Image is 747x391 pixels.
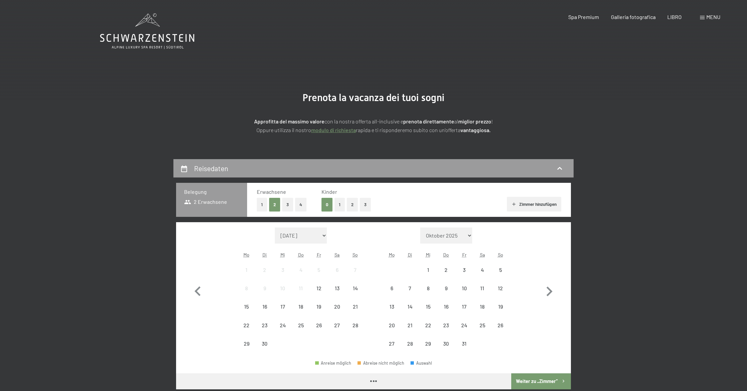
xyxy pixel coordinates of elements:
[420,286,436,302] div: 8
[455,335,473,353] div: Anreise nicht möglich
[321,188,337,195] span: Kinder
[498,252,503,258] abbr: Sonntag
[419,316,437,334] div: Anreise nicht möglich
[352,252,358,258] abbr: Sonntag
[443,252,449,258] abbr: Donnerstag
[324,118,403,124] font: con la nostra offerta all-inclusive e
[540,228,559,353] button: Nächster Monat
[492,279,510,297] div: Anreise nicht möglich
[256,304,273,321] div: 16
[437,316,455,334] div: Anreise nicht möglich
[256,323,273,339] div: 23
[237,279,255,297] div: Anreise nicht möglich
[492,261,510,279] div: Sun Oct 05 2025
[255,261,273,279] div: Tue Sep 02 2025
[568,14,599,20] a: Spa Premium
[184,198,227,206] span: 2 Erwachsene
[328,261,346,279] div: Sat Sep 06 2025
[310,267,327,284] div: 5
[383,316,401,334] div: Anreise nicht möglich
[383,298,401,316] div: Anreise nicht möglich
[274,267,291,284] div: 3
[328,298,346,316] div: Sat Sep 20 2025
[256,286,273,302] div: 9
[292,279,310,297] div: Thu Sep 11 2025
[456,323,473,339] div: 24
[346,261,364,279] div: Anreise nicht möglich
[255,335,273,353] div: Tue Sep 30 2025
[238,323,255,339] div: 22
[346,316,364,334] div: Anreise nicht möglich
[262,252,267,258] abbr: Dienstag
[401,316,419,334] div: Anreise nicht möglich
[473,298,491,316] div: Anreise nicht möglich
[455,279,473,297] div: Anreise nicht möglich
[401,298,419,316] div: Anreise nicht möglich
[328,316,346,334] div: Anreise nicht möglich
[384,286,400,302] div: 6
[437,261,455,279] div: Anreise nicht möglich
[292,323,309,339] div: 25
[237,298,255,316] div: Mon Sep 15 2025
[401,279,419,297] div: Anreise nicht möglich
[256,341,273,358] div: 30
[257,188,286,195] span: Erwachsene
[419,279,437,297] div: Wed Oct 08 2025
[237,261,255,279] div: Anreise nicht möglich
[419,279,437,297] div: Anreise nicht möglich
[347,267,363,284] div: 7
[402,286,418,302] div: 7
[473,261,491,279] div: Sat Oct 04 2025
[420,304,436,321] div: 15
[310,323,327,339] div: 26
[274,261,292,279] div: Wed Sep 03 2025
[401,279,419,297] div: Tue Oct 07 2025
[302,92,445,103] font: Prenota la vacanza dei tuoi sogni
[310,298,328,316] div: Fri Sep 19 2025
[402,304,418,321] div: 14
[298,252,304,258] abbr: Donnerstag
[237,261,255,279] div: Mon Sep 01 2025
[456,286,473,302] div: 10
[329,286,345,302] div: 13
[420,323,436,339] div: 22
[383,279,401,297] div: Anreise nicht möglich
[492,298,510,316] div: Anreise nicht möglich
[274,286,291,302] div: 10
[329,323,345,339] div: 27
[274,304,291,321] div: 17
[438,323,455,339] div: 23
[194,164,228,172] h2: Reisedaten
[492,279,510,297] div: Sun Oct 12 2025
[317,252,321,258] abbr: Freitag
[310,279,328,297] div: Anreise nicht möglich
[255,335,273,353] div: Anreise nicht möglich
[292,286,309,302] div: 11
[403,118,454,124] font: prenota direttamente
[401,298,419,316] div: Tue Oct 14 2025
[492,316,510,334] div: Sun Oct 26 2025
[237,279,255,297] div: Mon Sep 08 2025
[401,335,419,353] div: Tue Oct 28 2025
[329,267,345,284] div: 6
[384,323,400,339] div: 20
[328,298,346,316] div: Anreise nicht möglich
[292,304,309,321] div: 18
[292,261,310,279] div: Thu Sep 04 2025
[255,279,273,297] div: Anreise nicht möglich
[437,335,455,353] div: Thu Oct 30 2025
[310,261,328,279] div: Anreise nicht möglich
[389,252,395,258] abbr: Montag
[420,341,436,358] div: 29
[384,341,400,358] div: 27
[492,267,509,284] div: 5
[315,361,351,365] div: Anreise möglich
[310,279,328,297] div: Fri Sep 12 2025
[419,335,437,353] div: Wed Oct 29 2025
[292,261,310,279] div: Anreise nicht möglich
[237,316,255,334] div: Anreise nicht möglich
[456,267,473,284] div: 3
[455,316,473,334] div: Anreise nicht möglich
[438,286,455,302] div: 9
